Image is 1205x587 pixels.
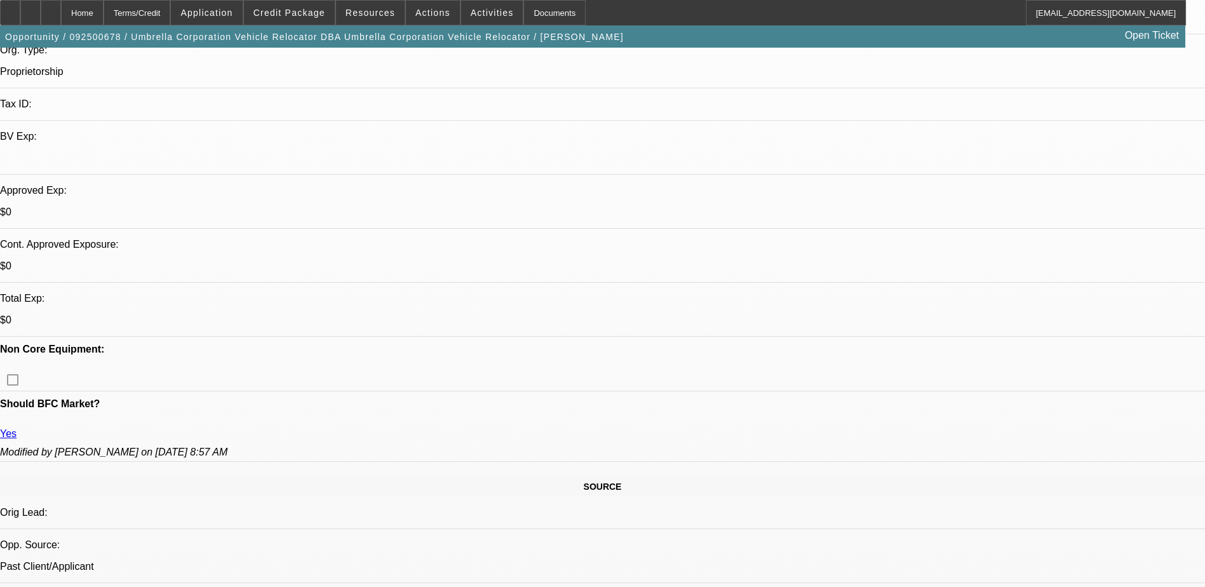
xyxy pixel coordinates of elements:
button: Resources [336,1,405,25]
span: Activities [471,8,514,18]
span: SOURCE [584,482,622,492]
button: Activities [461,1,523,25]
button: Application [171,1,242,25]
span: Actions [415,8,450,18]
button: Credit Package [244,1,335,25]
a: Open Ticket [1120,25,1184,46]
button: Actions [406,1,460,25]
span: Opportunity / 092500678 / Umbrella Corporation Vehicle Relocator DBA Umbrella Corporation Vehicle... [5,32,624,42]
span: Application [180,8,232,18]
span: Resources [346,8,395,18]
span: Credit Package [253,8,325,18]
